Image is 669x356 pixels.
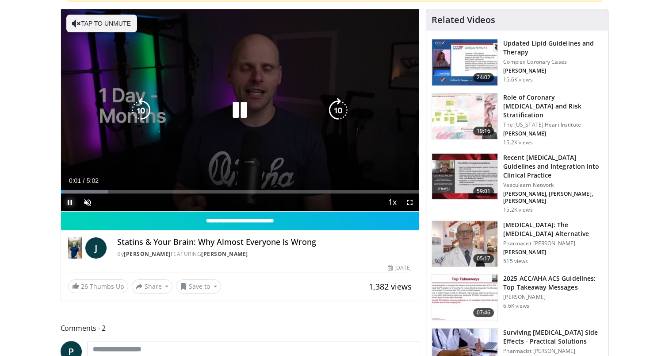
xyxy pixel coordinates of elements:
h3: 2025 ACC/AHA ACS Guidelines: Top Takeaway Messages [503,274,603,292]
span: 59:01 [473,187,494,196]
p: [PERSON_NAME] [503,130,603,137]
button: Save to [176,279,221,294]
video-js: Video Player [61,9,419,212]
h3: Updated Lipid Guidelines and Therapy [503,39,603,57]
img: 369ac253-1227-4c00-b4e1-6e957fd240a8.150x105_q85_crop-smart_upscale.jpg [432,275,497,321]
button: Fullscreen [401,193,419,211]
span: 05:17 [473,254,494,263]
h4: Related Videos [432,15,495,25]
a: [PERSON_NAME] [124,250,171,258]
button: Tap to unmute [66,15,137,32]
a: [PERSON_NAME] [201,250,248,258]
div: By FEATURING [117,250,412,258]
span: 07:46 [473,308,494,317]
span: 24:02 [473,73,494,82]
p: 6.6K views [503,302,529,310]
button: Share [132,279,173,294]
span: 0:01 [69,177,81,184]
h3: [MEDICAL_DATA]: The [MEDICAL_DATA] Alternative [503,221,603,238]
p: 515 views [503,258,528,265]
p: [PERSON_NAME] [503,249,603,256]
a: 24:02 Updated Lipid Guidelines and Therapy Complex Coronary Cases [PERSON_NAME] 15.6K views [432,39,603,86]
h3: Role of Coronary [MEDICAL_DATA] and Risk Stratification [503,93,603,120]
p: Vasculearn Network [503,182,603,189]
h4: Statins & Your Brain: Why Almost Everyone Is Wrong [117,237,412,247]
a: J [85,237,107,259]
span: 1,382 views [369,281,412,292]
p: The [US_STATE] Heart Institute [503,121,603,128]
div: [DATE] [388,264,412,272]
button: Pause [61,193,79,211]
h3: Surviving [MEDICAL_DATA] Side Effects - Practical Solutions [503,328,603,346]
img: ce9609b9-a9bf-4b08-84dd-8eeb8ab29fc6.150x105_q85_crop-smart_upscale.jpg [432,221,497,267]
span: / [83,177,85,184]
span: 5:02 [87,177,99,184]
span: Comments 2 [61,322,420,334]
p: 15.6K views [503,76,532,83]
img: 87825f19-cf4c-4b91-bba1-ce218758c6bb.150x105_q85_crop-smart_upscale.jpg [432,154,497,200]
p: 15.2K views [503,206,532,213]
a: 59:01 Recent [MEDICAL_DATA] Guidelines and Integration into Clinical Practice Vasculearn Network ... [432,153,603,213]
p: [PERSON_NAME], [PERSON_NAME], [PERSON_NAME] [503,190,603,205]
h3: Recent [MEDICAL_DATA] Guidelines and Integration into Clinical Practice [503,153,603,180]
a: 05:17 [MEDICAL_DATA]: The [MEDICAL_DATA] Alternative Pharmacist [PERSON_NAME] [PERSON_NAME] 515 v... [432,221,603,267]
img: Dr. Jordan Rennicke [68,237,82,259]
p: Complex Coronary Cases [503,58,603,66]
a: 19:16 Role of Coronary [MEDICAL_DATA] and Risk Stratification The [US_STATE] Heart Institute [PER... [432,93,603,146]
p: 15.2K views [503,139,532,146]
button: Playback Rate [383,193,401,211]
p: [PERSON_NAME] [503,294,603,301]
p: Pharmacist [PERSON_NAME] [503,240,603,247]
button: Unmute [79,193,96,211]
img: 1efa8c99-7b8a-4ab5-a569-1c219ae7bd2c.150x105_q85_crop-smart_upscale.jpg [432,93,497,139]
p: [PERSON_NAME] [503,67,603,74]
img: 77f671eb-9394-4acc-bc78-a9f077f94e00.150x105_q85_crop-smart_upscale.jpg [432,39,497,85]
span: 26 [81,282,88,290]
div: Progress Bar [61,190,419,193]
p: Pharmacist [PERSON_NAME] [503,348,603,355]
span: 19:16 [473,127,494,135]
a: 07:46 2025 ACC/AHA ACS Guidelines: Top Takeaway Messages [PERSON_NAME] 6.6K views [432,274,603,321]
a: 26 Thumbs Up [68,279,128,293]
